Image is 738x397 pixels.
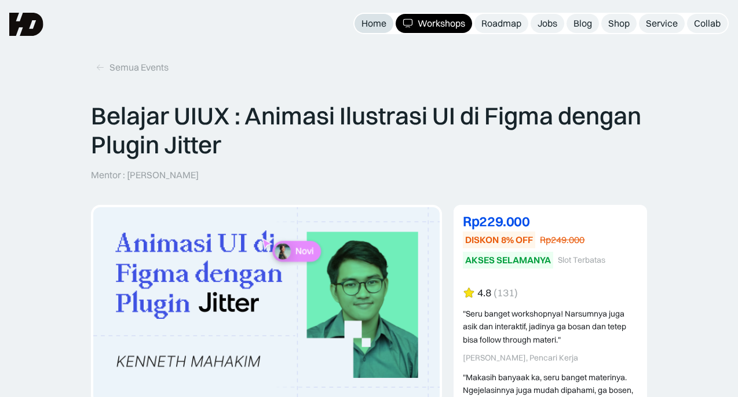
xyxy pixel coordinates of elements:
div: AKSES SELAMANYA [465,254,551,266]
a: Service [639,14,685,33]
div: Rp229.000 [463,214,638,228]
a: Collab [687,14,728,33]
a: Semua Events [91,58,173,77]
p: Novi [295,246,314,257]
a: Shop [601,14,637,33]
div: Collab [694,17,721,30]
p: Mentor : [PERSON_NAME] [91,169,199,181]
div: "Seru banget workshopnya! Narsumnya juga asik dan interaktif, jadinya ga bosan dan tetep bisa fol... [463,307,638,346]
div: [PERSON_NAME], Pencari Kerja [463,353,638,363]
a: Roadmap [474,14,528,33]
p: Belajar UIUX : Animasi Ilustrasi UI di Figma dengan Plugin Jitter [91,101,647,160]
div: 4.8 [477,287,491,299]
div: Workshops [418,17,465,30]
div: Jobs [538,17,557,30]
div: (131) [494,287,518,299]
div: Blog [573,17,592,30]
div: Roadmap [481,17,521,30]
a: Home [355,14,393,33]
div: Semua Events [109,61,169,73]
a: Blog [567,14,599,33]
div: 8% OFF [501,234,533,246]
div: Slot Terbatas [558,255,605,265]
div: Home [361,17,386,30]
div: DISKON [465,234,499,246]
div: Shop [608,17,630,30]
a: Workshops [396,14,472,33]
div: Rp249.000 [540,234,584,246]
a: Jobs [531,14,564,33]
div: Service [646,17,678,30]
